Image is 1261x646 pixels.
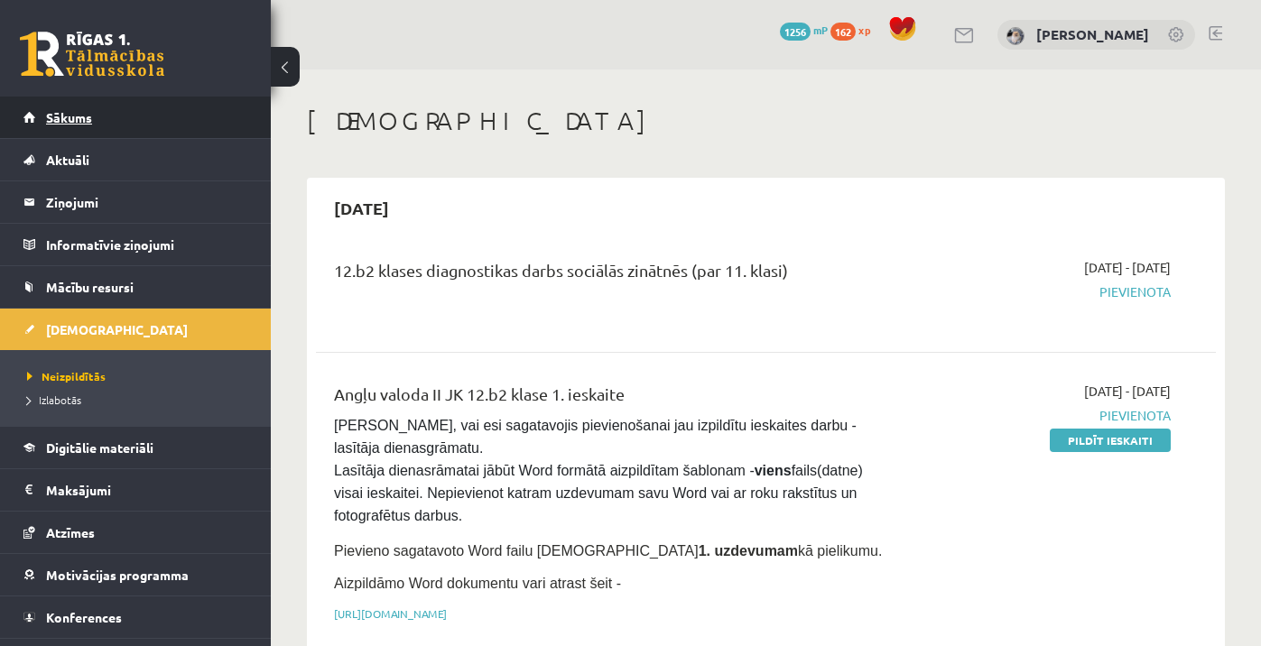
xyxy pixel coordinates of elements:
[46,321,188,337] span: [DEMOGRAPHIC_DATA]
[316,187,407,229] h2: [DATE]
[23,469,248,511] a: Maksājumi
[27,368,253,384] a: Neizpildītās
[23,181,248,223] a: Ziņojumi
[46,279,134,295] span: Mācību resursi
[46,224,248,265] legend: Informatīvie ziņojumi
[46,524,95,540] span: Atzīmes
[858,23,870,37] span: xp
[27,392,81,407] span: Izlabotās
[23,224,248,265] a: Informatīvie ziņojumi
[334,543,882,558] span: Pievieno sagatavoto Word failu [DEMOGRAPHIC_DATA] kā pielikumu.
[23,427,248,468] a: Digitālie materiāli
[1006,27,1025,45] img: Emīlija Kajaka
[46,152,89,168] span: Aktuāli
[910,282,1171,301] span: Pievienota
[23,596,248,638] a: Konferences
[334,606,447,621] a: [URL][DOMAIN_NAME]
[46,469,248,511] legend: Maksājumi
[20,32,164,77] a: Rīgas 1. Tālmācības vidusskola
[46,439,153,456] span: Digitālie materiāli
[23,97,248,138] a: Sākums
[334,258,883,291] div: 12.b2 klases diagnostikas darbs sociālās zinātnēs (par 11. klasi)
[1036,25,1149,43] a: [PERSON_NAME]
[334,382,883,415] div: Angļu valoda II JK 12.b2 klase 1. ieskaite
[1084,382,1171,401] span: [DATE] - [DATE]
[46,181,248,223] legend: Ziņojumi
[780,23,828,37] a: 1256 mP
[23,512,248,553] a: Atzīmes
[46,109,92,125] span: Sākums
[910,406,1171,425] span: Pievienota
[23,139,248,180] a: Aktuāli
[27,369,106,383] span: Neizpildītās
[334,418,867,523] span: [PERSON_NAME], vai esi sagatavojis pievienošanai jau izpildītu ieskaites darbu - lasītāja dienasg...
[27,392,253,408] a: Izlabotās
[23,309,248,350] a: [DEMOGRAPHIC_DATA]
[780,23,811,41] span: 1256
[1084,258,1171,277] span: [DATE] - [DATE]
[23,554,248,595] a: Motivācijas programma
[23,266,248,308] a: Mācību resursi
[830,23,856,41] span: 162
[334,576,621,591] span: Aizpildāmo Word dokumentu vari atrast šeit -
[46,567,189,583] span: Motivācijas programma
[755,463,792,478] strong: viens
[699,543,798,558] strong: 1. uzdevumam
[1050,429,1171,452] a: Pildīt ieskaiti
[46,609,122,625] span: Konferences
[813,23,828,37] span: mP
[830,23,879,37] a: 162 xp
[307,106,1225,136] h1: [DEMOGRAPHIC_DATA]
